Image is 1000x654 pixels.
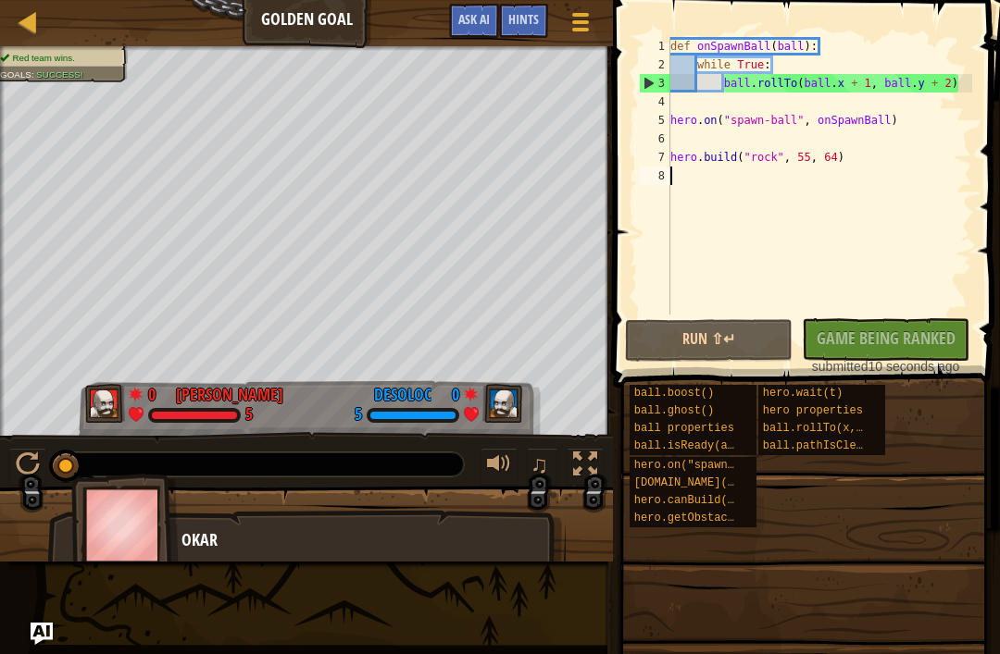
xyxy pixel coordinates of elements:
[634,494,761,507] span: hero.canBuild(x, y)
[763,422,876,435] span: ball.rollTo(x, y)
[176,383,283,407] div: [PERSON_NAME]
[181,528,547,552] div: Okar
[634,439,774,452] span: ball.isReady(ability)
[625,319,793,362] button: Run ⇧↵
[567,448,604,486] button: Toggle fullscreen
[634,512,794,524] span: hero.getObstacleAt(x, y)
[527,448,558,486] button: ♫
[763,439,909,452] span: ball.pathIsClear(x, y)
[508,10,539,28] span: Hints
[634,459,794,472] span: hero.on("spawn-ball", f)
[31,69,36,80] span: :
[148,383,167,400] div: 0
[355,407,362,424] div: 5
[245,407,253,424] div: 5
[374,383,431,407] div: Desoloc
[31,623,53,645] button: Ask AI
[639,148,670,167] div: 7
[557,4,604,47] button: Show game menu
[531,450,549,478] span: ♫
[763,404,863,417] span: hero properties
[634,476,801,489] span: [DOMAIN_NAME](type, x, y)
[441,383,459,400] div: 0
[639,93,670,111] div: 4
[85,384,126,423] img: thang_avatar_frame.png
[639,56,670,74] div: 2
[812,359,869,374] span: submitted
[639,130,670,148] div: 6
[639,37,670,56] div: 1
[634,404,714,417] span: ball.ghost()
[12,53,75,63] span: Red team wins.
[458,10,490,28] span: Ask AI
[482,384,523,423] img: thang_avatar_frame.png
[639,167,670,185] div: 8
[9,448,46,486] button: ⌘ + P: Play
[36,69,82,80] span: Success!
[449,4,499,38] button: Ask AI
[640,74,670,93] div: 3
[71,474,179,576] img: thang_avatar_frame.png
[639,111,670,130] div: 5
[481,448,518,486] button: Adjust volume
[811,357,960,376] div: 10 seconds ago
[634,387,714,400] span: ball.boost()
[634,422,734,435] span: ball properties
[763,387,843,400] span: hero.wait(t)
